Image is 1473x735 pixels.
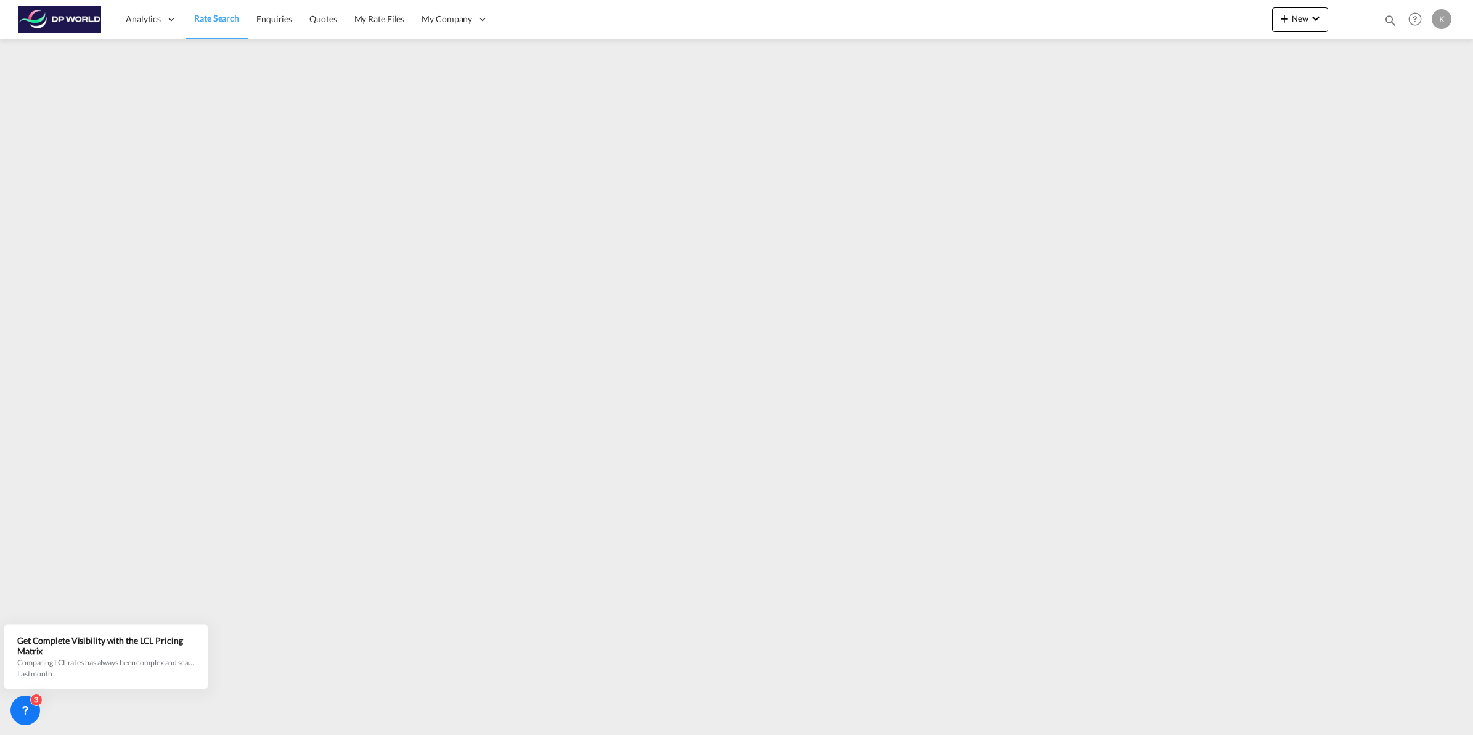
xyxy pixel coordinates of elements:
[1405,9,1426,30] span: Help
[1308,11,1323,26] md-icon: icon-chevron-down
[1277,14,1323,23] span: New
[194,13,239,23] span: Rate Search
[256,14,292,24] span: Enquiries
[354,14,405,24] span: My Rate Files
[1405,9,1432,31] div: Help
[1272,7,1328,32] button: icon-plus 400-fgNewicon-chevron-down
[1277,11,1292,26] md-icon: icon-plus 400-fg
[309,14,337,24] span: Quotes
[1384,14,1397,32] div: icon-magnify
[422,13,472,25] span: My Company
[126,13,161,25] span: Analytics
[1432,9,1451,29] div: K
[18,6,102,33] img: c08ca190194411f088ed0f3ba295208c.png
[1384,14,1397,27] md-icon: icon-magnify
